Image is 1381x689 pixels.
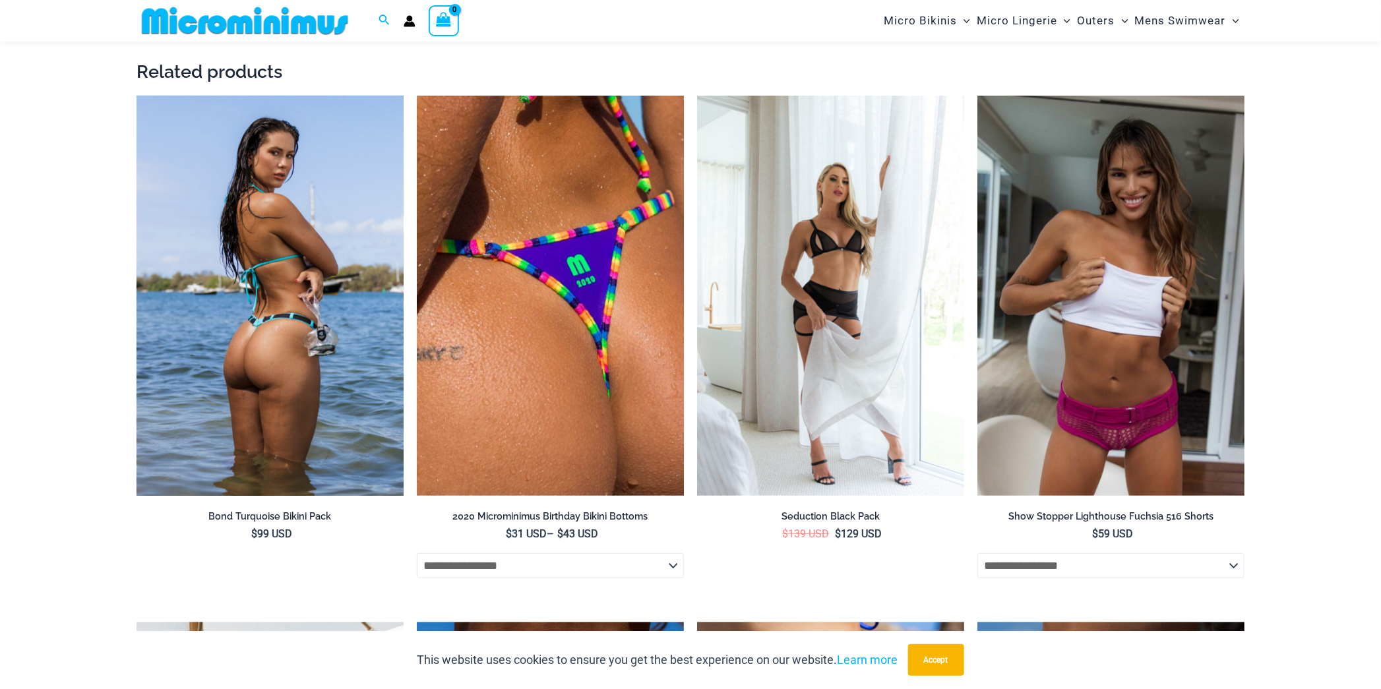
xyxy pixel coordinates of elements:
span: Outers [1078,4,1115,38]
a: Search icon link [379,13,390,29]
h2: Show Stopper Lighthouse Fuchsia 516 Shorts [977,510,1244,523]
bdi: 139 USD [783,527,830,540]
bdi: 129 USD [836,527,882,540]
span: Menu Toggle [957,4,970,38]
button: Accept [908,644,964,676]
span: – [417,527,684,541]
nav: Site Navigation [878,2,1244,40]
span: $ [836,527,842,540]
span: $ [251,527,257,540]
span: Micro Bikinis [884,4,957,38]
a: 2020 Microminimus Birthday Bikini Bottoms [417,510,684,527]
a: Lighthouse Fuchsia 516 Shorts 04Lighthouse Fuchsia 516 Shorts 05Lighthouse Fuchsia 516 Shorts 05 [977,96,1244,496]
a: Learn more [838,653,898,667]
span: $ [1092,527,1098,540]
img: Seduction Black 1034 Bra 6034 Bottom 5019 skirt 11 [697,96,964,496]
a: Micro LingerieMenu ToggleMenu Toggle [973,4,1074,38]
span: $ [557,527,563,540]
a: Bond Turquoise Bikini Pack [137,510,404,527]
h2: 2020 Microminimus Birthday Bikini Bottoms [417,510,684,523]
h2: Bond Turquoise Bikini Pack [137,510,404,523]
bdi: 99 USD [251,527,292,540]
a: Bond Turquoise 312 Top 492 Bottom 02Bond Turquoise 312 Top 492 Bottom 03Bond Turquoise 312 Top 49... [137,96,404,496]
a: Micro BikinisMenu ToggleMenu Toggle [880,4,973,38]
span: $ [506,527,512,540]
img: Bond Turquoise 312 Top 492 Bottom 03 [137,96,404,496]
bdi: 43 USD [557,527,598,540]
bdi: 31 USD [506,527,547,540]
a: OutersMenu ToggleMenu Toggle [1074,4,1132,38]
h2: Related products [137,60,1244,83]
a: Mens SwimwearMenu ToggleMenu Toggle [1132,4,1243,38]
a: Seduction Black 1034 Bra 6034 Bottom 5019 skirt 11Seduction Black 1034 Bra 6034 Bottom 5019 skirt... [697,96,964,496]
p: This website uses cookies to ensure you get the best experience on our website. [417,650,898,670]
a: Seduction Black Pack [697,510,964,527]
h2: Seduction Black Pack [697,510,964,523]
a: Account icon link [404,15,415,27]
img: MM SHOP LOGO FLAT [137,6,353,36]
a: View Shopping Cart, empty [429,5,459,36]
img: 2020 Microminimus Birthday Bikini Bottoms [417,96,684,496]
img: Lighthouse Fuchsia 516 Shorts 04 [977,96,1244,496]
span: Micro Lingerie [977,4,1057,38]
span: Menu Toggle [1226,4,1239,38]
a: Show Stopper Lighthouse Fuchsia 516 Shorts [977,510,1244,527]
bdi: 59 USD [1092,527,1133,540]
span: Mens Swimwear [1135,4,1226,38]
span: Menu Toggle [1057,4,1070,38]
span: $ [783,527,789,540]
span: Menu Toggle [1115,4,1128,38]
